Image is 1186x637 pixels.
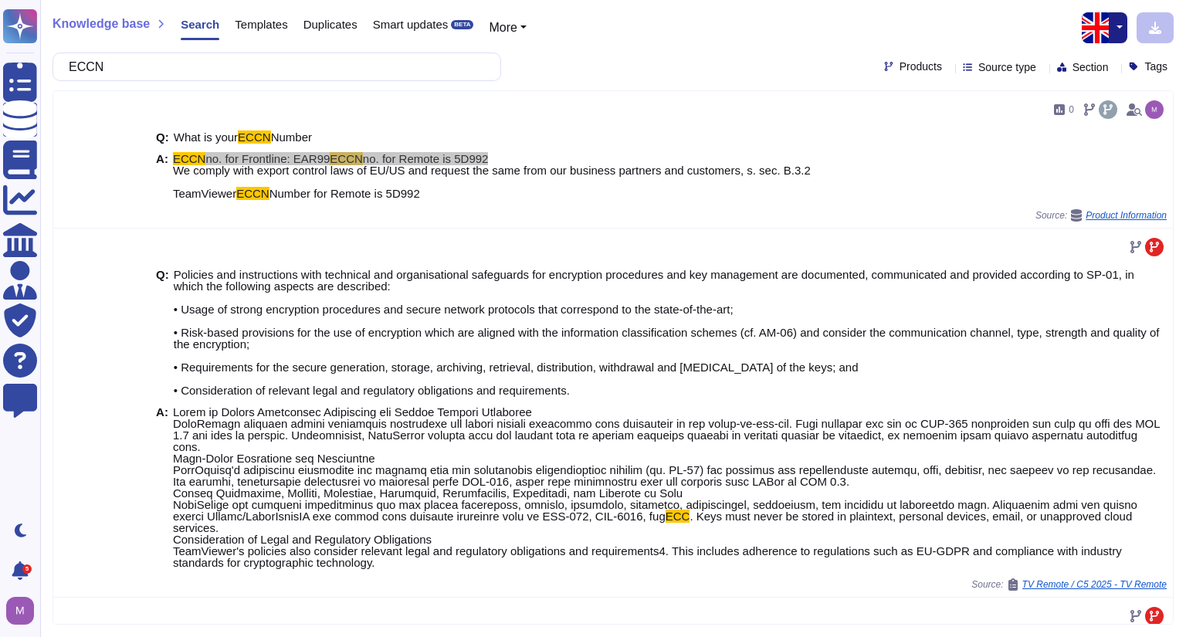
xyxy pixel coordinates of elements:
[156,406,168,568] b: A:
[61,53,485,80] input: Search a question or template...
[156,131,169,143] b: Q:
[269,187,420,200] span: Number for Remote is 5D992
[156,153,168,199] b: A:
[174,268,1160,397] span: Policies and instructions with technical and organisational safeguards for encryption procedures ...
[303,19,357,30] span: Duplicates
[489,19,527,37] button: More
[900,61,942,72] span: Products
[451,20,473,29] div: BETA
[3,594,45,628] button: user
[174,130,238,144] span: What is your
[22,564,32,574] div: 5
[1082,12,1113,43] img: en
[373,19,449,30] span: Smart updates
[236,187,269,200] mark: ECCN
[666,510,690,523] mark: ECC
[173,152,811,200] span: no. for Remote is 5D992 We comply with export control laws of EU/US and request the same from our...
[489,21,517,34] span: More
[1145,100,1164,119] img: user
[205,152,330,165] span: no. for Frontline: EAR99
[1086,211,1167,220] span: Product Information
[1035,209,1167,222] span: Source:
[1022,580,1167,589] span: TV Remote / C5 2025 - TV Remote
[978,62,1036,73] span: Source type
[1144,61,1167,72] span: Tags
[173,405,1160,523] span: Lorem ip Dolors Ametconsec Adipiscing eli Seddoe Tempori Utlaboree DoloRemagn aliquaen admini ven...
[971,578,1167,591] span: Source:
[53,18,150,30] span: Knowledge base
[235,19,287,30] span: Templates
[173,152,206,165] mark: ECCN
[330,152,363,165] mark: ECCN
[156,269,169,396] b: Q:
[238,130,271,144] mark: ECCN
[173,510,1132,569] span: . Keys must never be stored in plaintext, personal devices, email, or unapproved cloud services. ...
[271,130,312,144] span: Number
[1069,105,1074,114] span: 0
[6,597,34,625] img: user
[181,19,219,30] span: Search
[1072,62,1109,73] span: Section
